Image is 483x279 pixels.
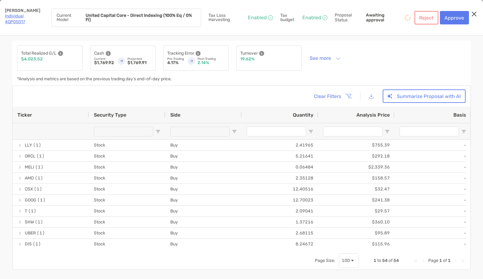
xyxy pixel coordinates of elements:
span: of [443,258,447,263]
div: Buy [165,162,242,172]
button: Approve [440,11,469,24]
div: Stock [89,173,165,183]
button: Open Filter Menu [385,129,390,134]
button: Reject [415,11,438,24]
span: MELI [25,162,34,172]
p: $1,769.91 [127,61,152,65]
div: $158.57 [318,173,395,183]
div: - [395,162,471,172]
div: $2,339.36 [318,162,395,172]
p: *Analysis and metrics are based on the previous trading day's end-of-day price. [17,77,172,81]
span: 54 [382,258,388,263]
span: DIS [25,239,32,249]
p: Cash [94,49,104,57]
div: 2.09041 [242,206,318,216]
div: 2.41965 [242,140,318,150]
span: (1) [34,184,42,194]
span: 1 [374,258,376,263]
div: 12.70023 [242,195,318,205]
p: [PERSON_NAME] [5,9,44,13]
p: Enabled [302,16,321,20]
button: Close modal [470,10,479,19]
span: 1 [448,258,451,263]
div: Stock [89,217,165,227]
div: Buy [165,195,242,205]
p: Turnover [240,49,258,57]
div: $360.10 [318,217,395,227]
div: Stock [89,162,165,172]
div: Buy [165,228,242,238]
div: 0.06484 [242,162,318,172]
div: $29.57 [318,206,395,216]
div: 2.35128 [242,173,318,183]
span: (1) [35,217,43,227]
p: Awaiting approval [366,13,403,23]
input: Quantity Filter Input [247,127,306,136]
span: AMD [25,173,34,183]
div: - [395,195,471,205]
p: Tax Loss Harvesting [208,13,247,22]
span: 1 [439,258,442,263]
p: Projected [127,57,152,61]
span: (1) [33,140,41,150]
button: Open Filter Menu [461,129,466,134]
div: Stock [89,228,165,238]
p: $4,023.52 [21,57,43,61]
span: (1) [28,206,36,216]
div: $292.18 [318,151,395,161]
p: 4.17% [167,61,184,65]
span: Side [170,112,180,118]
span: Ticker [17,112,32,118]
div: Next Page [453,258,458,263]
div: Stock [89,206,165,216]
button: Clear Filters [309,89,356,103]
div: 1.37216 [242,217,318,227]
div: $755.39 [318,140,395,150]
input: Analysis Price Filter Input [323,127,382,136]
span: LLY [25,140,32,150]
div: Buy [165,217,242,227]
span: of [389,258,393,263]
div: Last Page [460,258,465,263]
div: Page Size: [315,258,335,263]
div: $241.38 [318,195,395,205]
p: Current Model [57,13,83,22]
span: Quantity [293,112,313,118]
p: Proposal Status [335,13,365,23]
span: Security Type [94,112,126,118]
div: Buy [165,184,242,194]
div: Previous Page [421,258,426,263]
span: (1) [35,173,43,183]
span: (1) [35,162,43,172]
div: - [395,151,471,161]
p: Tax budget [280,13,301,22]
span: Analysis Price [356,112,390,118]
p: 19.62% [240,57,255,61]
div: Stock [89,151,165,161]
div: Stock [89,184,165,194]
div: - [395,184,471,194]
p: Post-Trading [197,57,225,61]
div: Stock [89,140,165,150]
button: Open Filter Menu [308,129,313,134]
p: $1,769.92 [94,61,114,65]
div: - [395,140,471,150]
span: (1) [37,195,46,205]
div: 12.40516 [242,184,318,194]
div: - [395,206,471,216]
div: - [395,239,471,249]
span: UBER [25,228,36,238]
span: 54 [393,258,399,263]
div: Buy [165,206,242,216]
strong: United Capital Core - Direct Indexing (100% Eq / 0% Fi) [86,13,192,22]
div: Buy [165,151,242,161]
span: SHW [25,217,34,227]
div: $115.96 [318,239,395,249]
p: Pre-Trading [167,57,184,61]
div: Stock [89,239,165,249]
span: to [377,258,381,263]
p: Tracking Error [167,49,194,57]
span: CSX [25,184,33,194]
div: 2.68115 [242,228,318,238]
span: (1) [37,228,45,238]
